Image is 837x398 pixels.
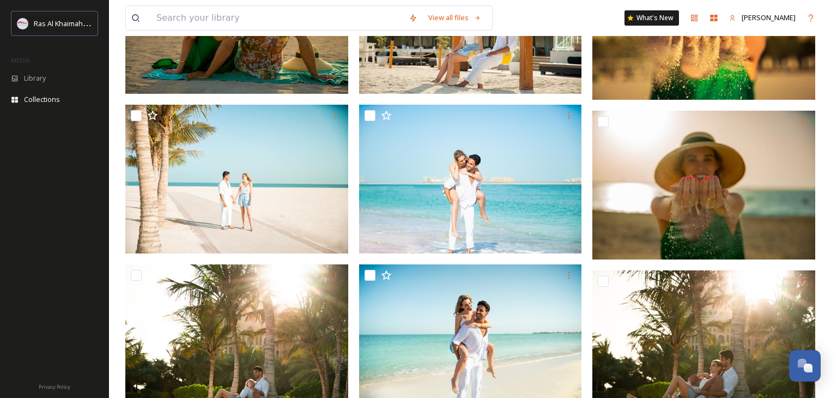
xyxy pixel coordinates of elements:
[624,10,679,26] a: What's New
[592,111,815,260] img: DP - Couple - 14.jpg
[359,105,582,254] img: DP - Couple - 11.jpg
[39,379,70,393] a: Privacy Policy
[423,7,487,28] a: View all files
[39,383,70,390] span: Privacy Policy
[789,350,821,382] button: Open Chat
[151,6,403,30] input: Search your library
[17,18,28,29] img: Logo_RAKTDA_RGB-01.png
[724,7,801,28] a: [PERSON_NAME]
[11,56,30,64] span: MEDIA
[24,73,46,83] span: Library
[125,105,348,254] img: DP - Couple - 9.jpg
[742,13,796,22] span: [PERSON_NAME]
[34,18,188,28] span: Ras Al Khaimah Tourism Development Authority
[24,94,60,105] span: Collections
